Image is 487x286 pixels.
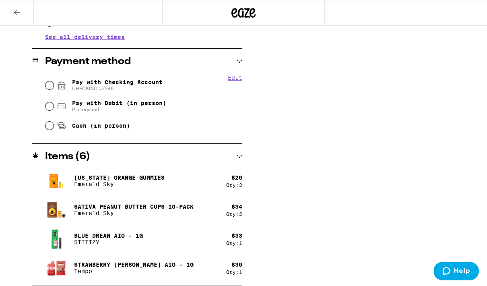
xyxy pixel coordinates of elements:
p: Strawberry [PERSON_NAME] AIO - 1g [74,261,194,268]
p: [US_STATE] Orange Gummies [74,174,165,181]
span: Pin required [72,106,166,113]
p: Tempo [74,268,194,274]
span: Pay with Debit (in person) [72,100,166,106]
span: Pay with Checking Account [72,79,163,92]
div: Qty: 2 [226,211,242,217]
div: $ 33 [231,232,242,239]
h2: Items ( 6 ) [45,152,90,162]
div: $ 34 [231,203,242,210]
div: Qty: 1 [226,269,242,275]
div: $ 30 [231,261,242,268]
iframe: Opens a widget where you can find more information [434,262,479,282]
h2: Payment method [45,57,131,66]
div: Qty: 1 [226,240,242,246]
span: Cash (in person) [72,122,130,129]
p: STIIIZY [74,239,143,245]
button: Edit [228,75,242,81]
div: Qty: 2 [226,182,242,188]
p: Blue Dream AIO - 1g [74,232,143,239]
img: Tempo - Strawberry Beltz AIO - 1g [45,257,68,279]
img: Emerald Sky - Sativa Peanut Butter Cups 10-Pack [45,199,68,221]
button: See all delivery times [45,34,125,40]
div: $ 20 [231,174,242,181]
p: Sativa Peanut Butter Cups 10-Pack [74,203,194,210]
img: Emerald Sky - California Orange Gummies [45,170,68,192]
span: CHECKING ...7286 [72,85,163,92]
p: Emerald Sky [74,181,165,187]
img: STIIIZY - Blue Dream AIO - 1g [45,228,68,250]
p: Emerald Sky [74,210,194,216]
